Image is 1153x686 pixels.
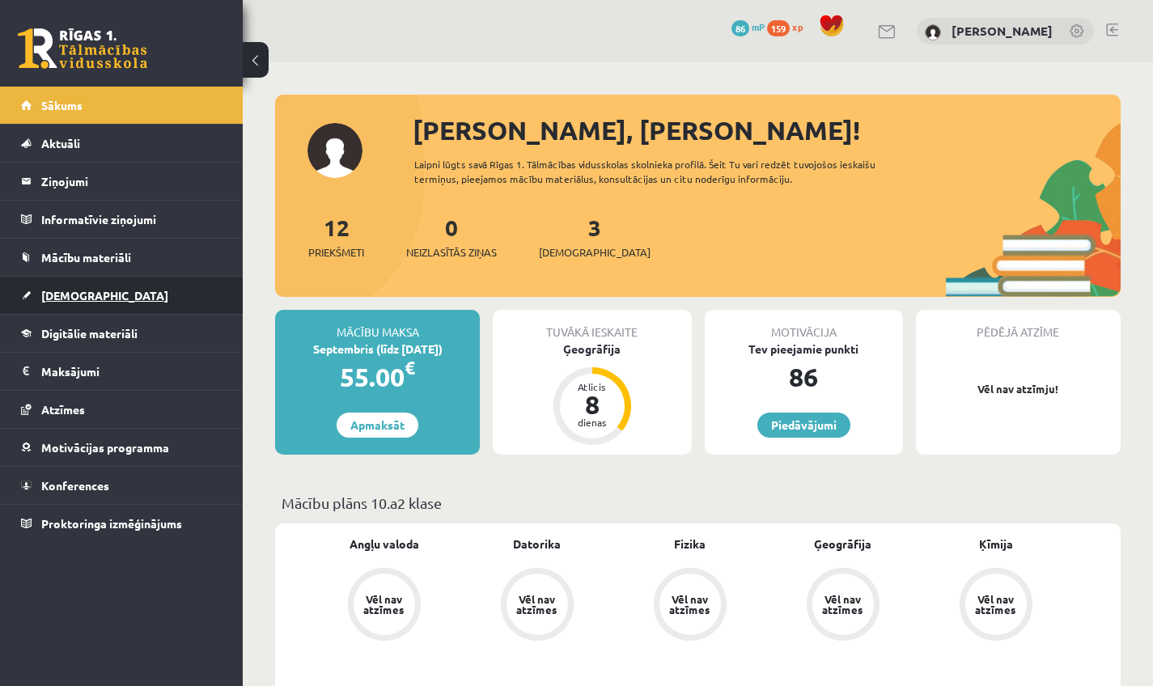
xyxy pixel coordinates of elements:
div: Vēl nav atzīmes [515,594,560,615]
span: Aktuāli [41,136,80,150]
legend: Maksājumi [41,353,223,390]
a: Rīgas 1. Tālmācības vidusskola [18,28,147,69]
div: Motivācija [705,310,903,341]
span: 159 [767,20,790,36]
a: 86 mP [731,20,765,33]
div: Atlicis [568,382,617,392]
div: Tuvākā ieskaite [493,310,691,341]
a: Konferences [21,467,223,504]
span: [DEMOGRAPHIC_DATA] [41,288,168,303]
a: Vēl nav atzīmes [307,568,460,644]
span: Mācību materiāli [41,250,131,265]
div: 55.00 [275,358,480,396]
div: Septembris (līdz [DATE]) [275,341,480,358]
a: Vēl nav atzīmes [613,568,766,644]
span: Priekšmeti [308,244,364,260]
span: Atzīmes [41,402,85,417]
div: Vēl nav atzīmes [668,594,713,615]
div: Vēl nav atzīmes [973,594,1019,615]
p: Mācību plāns 10.a2 klase [282,492,1114,514]
span: Konferences [41,478,109,493]
a: Fizika [674,536,706,553]
a: Mācību materiāli [21,239,223,276]
div: Laipni lūgts savā Rīgas 1. Tālmācības vidusskolas skolnieka profilā. Šeit Tu vari redzēt tuvojošo... [414,157,922,186]
a: Angļu valoda [350,536,419,553]
a: Digitālie materiāli [21,315,223,352]
span: Proktoringa izmēģinājums [41,516,182,531]
a: 12Priekšmeti [308,213,364,260]
a: Vēl nav atzīmes [766,568,919,644]
a: Atzīmes [21,391,223,428]
a: Sākums [21,87,223,124]
a: Aktuāli [21,125,223,162]
a: Proktoringa izmēģinājums [21,505,223,542]
a: Ziņojumi [21,163,223,200]
a: Vēl nav atzīmes [919,568,1072,644]
a: Informatīvie ziņojumi [21,201,223,238]
a: Datorika [513,536,561,553]
a: 159 xp [767,20,811,33]
a: Ģeogrāfija Atlicis 8 dienas [493,341,691,447]
a: Piedāvājumi [757,413,850,438]
span: 86 [731,20,749,36]
span: xp [792,20,803,33]
legend: Ziņojumi [41,163,223,200]
a: Maksājumi [21,353,223,390]
span: [DEMOGRAPHIC_DATA] [539,244,651,260]
span: € [405,356,415,379]
a: Ķīmija [979,536,1013,553]
div: Tev pieejamie punkti [705,341,903,358]
a: Motivācijas programma [21,429,223,466]
a: [PERSON_NAME] [952,23,1053,39]
span: Neizlasītās ziņas [406,244,497,260]
div: dienas [568,417,617,427]
legend: Informatīvie ziņojumi [41,201,223,238]
div: Mācību maksa [275,310,480,341]
img: Rūta Talle [925,24,941,40]
p: Vēl nav atzīmju! [924,381,1113,397]
span: Sākums [41,98,83,112]
a: Vēl nav atzīmes [460,568,613,644]
span: mP [752,20,765,33]
a: Ģeogrāfija [814,536,871,553]
a: 0Neizlasītās ziņas [406,213,497,260]
div: 8 [568,392,617,417]
div: 86 [705,358,903,396]
span: Digitālie materiāli [41,326,138,341]
span: Motivācijas programma [41,440,169,455]
a: [DEMOGRAPHIC_DATA] [21,277,223,314]
a: Apmaksāt [337,413,418,438]
div: Ģeogrāfija [493,341,691,358]
div: Vēl nav atzīmes [820,594,866,615]
div: Vēl nav atzīmes [362,594,407,615]
div: Pēdējā atzīme [916,310,1121,341]
a: 3[DEMOGRAPHIC_DATA] [539,213,651,260]
div: [PERSON_NAME], [PERSON_NAME]! [413,111,1121,150]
